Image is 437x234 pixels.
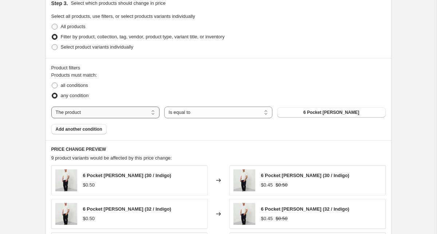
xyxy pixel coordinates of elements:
span: Add another condition [56,126,102,132]
span: any condition [61,93,89,98]
button: 6 Pocket Jean [277,107,385,118]
div: $0.45 [261,181,273,189]
span: Filter by product, collection, tag, vendor, product type, variant title, or inventory [61,34,225,39]
img: 2015-04-03_Jake_Look_08_32020_18028_80x.jpg [233,169,255,191]
div: $0.50 [83,181,95,189]
span: All products [61,24,86,29]
span: 6 Pocket [PERSON_NAME] (30 / Indigo) [261,173,350,178]
span: 6 Pocket [PERSON_NAME] (30 / Indigo) [83,173,172,178]
button: Add another condition [51,124,107,134]
div: $0.50 [83,215,95,222]
span: 6 Pocket [PERSON_NAME] (32 / Indigo) [83,206,172,212]
div: Product filters [51,64,386,72]
img: 2015-04-03_Jake_Look_08_32020_18028_80x.jpg [233,203,255,225]
div: $0.45 [261,215,273,222]
span: Select all products, use filters, or select products variants individually [51,14,195,19]
img: 2015-04-03_Jake_Look_08_32020_18028_80x.jpg [55,169,77,191]
span: all conditions [61,83,88,88]
img: 2015-04-03_Jake_Look_08_32020_18028_80x.jpg [55,203,77,225]
strike: $0.50 [276,181,288,189]
strike: $0.50 [276,215,288,222]
h6: PRICE CHANGE PREVIEW [51,146,386,152]
span: 6 Pocket [PERSON_NAME] (32 / Indigo) [261,206,350,212]
span: 9 product variants would be affected by this price change: [51,155,172,161]
span: Products must match: [51,72,97,78]
span: 6 Pocket [PERSON_NAME] [303,110,359,115]
span: Select product variants individually [61,44,133,50]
